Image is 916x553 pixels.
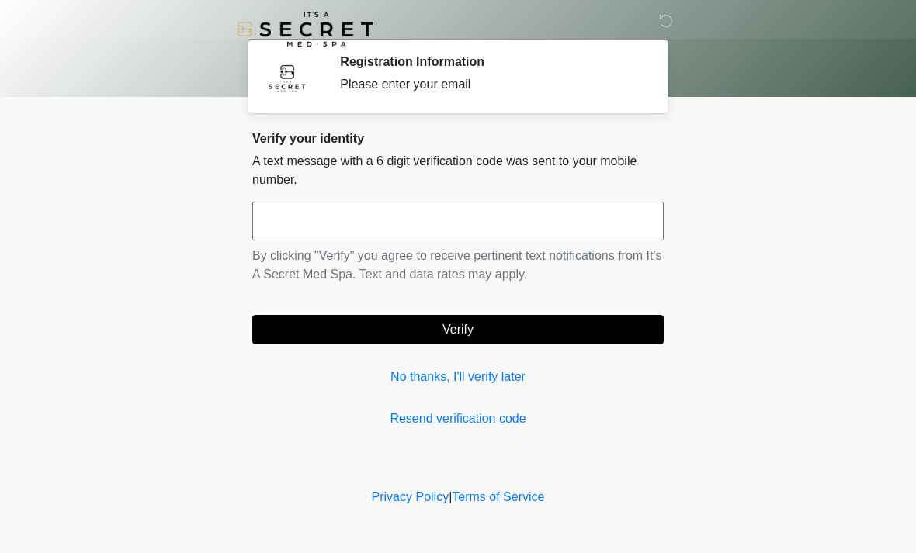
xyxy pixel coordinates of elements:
[340,75,640,94] div: Please enter your email
[340,54,640,69] h2: Registration Information
[252,152,664,189] p: A text message with a 6 digit verification code was sent to your mobile number.
[264,54,311,101] img: Agent Avatar
[252,131,664,146] h2: Verify your identity
[252,410,664,428] a: Resend verification code
[252,315,664,344] button: Verify
[252,247,664,284] p: By clicking "Verify" you agree to receive pertinent text notifications from It's A Secret Med Spa...
[237,12,373,47] img: It's A Secret Med Spa Logo
[252,368,664,386] a: No thanks, I'll verify later
[449,490,452,503] a: |
[372,490,449,503] a: Privacy Policy
[452,490,544,503] a: Terms of Service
